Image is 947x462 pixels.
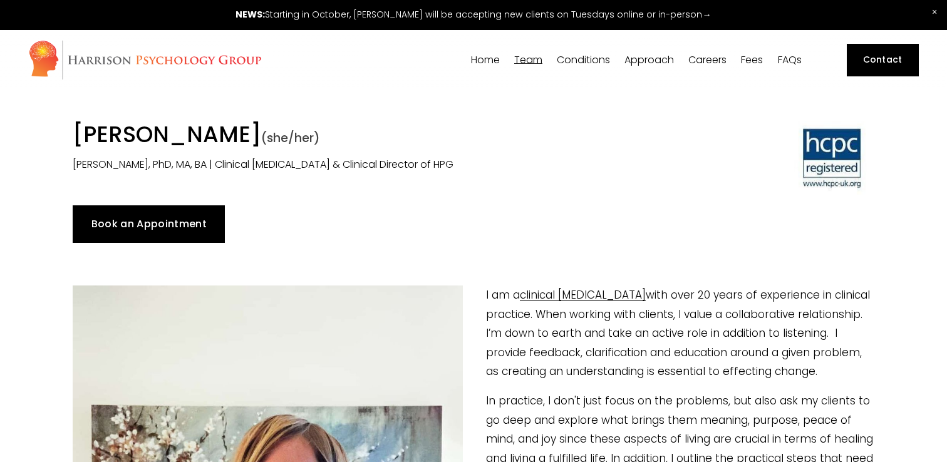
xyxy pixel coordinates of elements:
[514,54,542,66] a: folder dropdown
[557,54,610,66] a: folder dropdown
[741,54,763,66] a: Fees
[73,156,668,174] p: [PERSON_NAME], PhD, MA, BA | Clinical [MEDICAL_DATA] & Clinical Director of HPG
[847,44,919,76] a: Contact
[73,205,225,243] a: Book an Appointment
[73,285,874,381] p: I am a with over 20 years of experience in clinical practice. When working with clients, I value ...
[514,55,542,65] span: Team
[624,55,674,65] span: Approach
[28,39,262,80] img: Harrison Psychology Group
[471,54,500,66] a: Home
[73,121,668,152] h1: [PERSON_NAME]
[557,55,610,65] span: Conditions
[261,130,320,146] span: (she/her)
[688,54,727,66] a: Careers
[520,287,646,302] a: clinical [MEDICAL_DATA]
[778,54,802,66] a: FAQs
[624,54,674,66] a: folder dropdown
